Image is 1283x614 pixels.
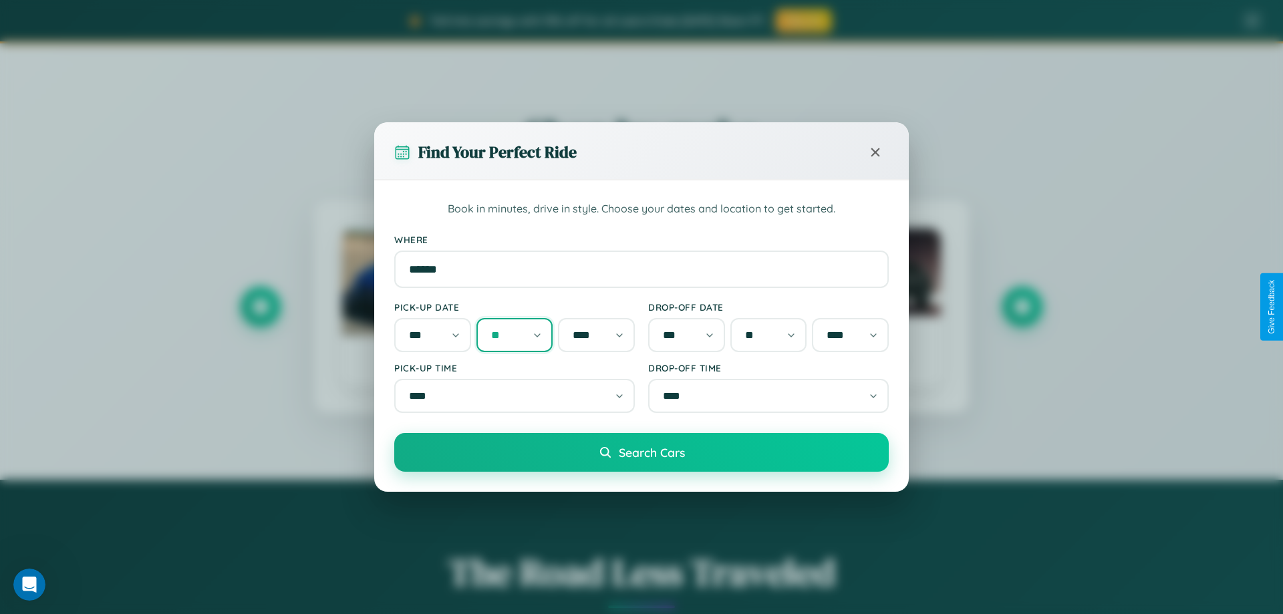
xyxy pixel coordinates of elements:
[394,200,889,218] p: Book in minutes, drive in style. Choose your dates and location to get started.
[394,362,635,373] label: Pick-up Time
[394,433,889,472] button: Search Cars
[619,445,685,460] span: Search Cars
[418,141,577,163] h3: Find Your Perfect Ride
[394,234,889,245] label: Where
[648,362,889,373] label: Drop-off Time
[394,301,635,313] label: Pick-up Date
[648,301,889,313] label: Drop-off Date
